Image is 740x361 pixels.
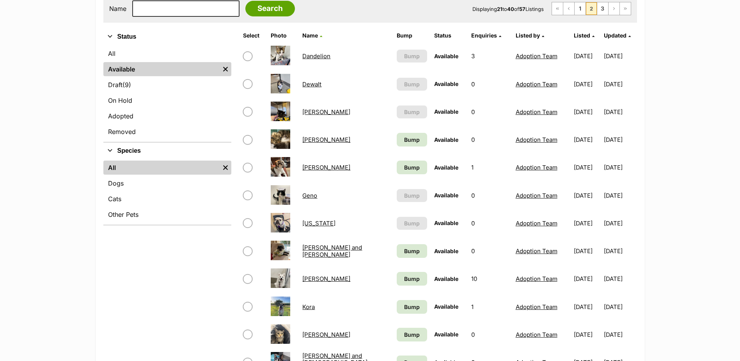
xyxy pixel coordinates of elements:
[302,275,350,282] a: [PERSON_NAME]
[571,43,603,70] td: [DATE]
[516,164,557,171] a: Adoption Team
[394,29,430,42] th: Bump
[468,182,511,209] td: 0
[103,45,231,142] div: Status
[571,265,603,292] td: [DATE]
[516,303,557,311] a: Adoption Team
[220,161,231,175] a: Remove filter
[468,293,511,320] td: 1
[468,210,511,237] td: 0
[220,62,231,76] a: Remove filter
[571,293,603,320] td: [DATE]
[434,303,458,310] span: Available
[397,78,427,91] button: Bump
[597,2,608,15] a: Page 3
[397,272,427,286] a: Bump
[516,32,540,39] span: Listed by
[604,71,636,98] td: [DATE]
[109,5,126,12] label: Name
[563,2,574,15] a: Previous page
[574,32,594,39] a: Listed
[103,192,231,206] a: Cats
[434,136,458,143] span: Available
[604,32,631,39] a: Updated
[516,136,557,143] a: Adoption Team
[516,32,544,39] a: Listed by
[609,2,619,15] a: Next page
[604,210,636,237] td: [DATE]
[103,161,220,175] a: All
[268,29,298,42] th: Photo
[103,159,231,225] div: Species
[604,126,636,153] td: [DATE]
[604,265,636,292] td: [DATE]
[404,247,420,255] span: Bump
[122,80,131,89] span: (9)
[103,109,231,123] a: Adopted
[552,2,563,15] a: First page
[471,32,497,39] span: translation missing: en.admin.listings.index.attributes.enquiries
[103,146,231,156] button: Species
[604,43,636,70] td: [DATE]
[397,105,427,118] button: Bump
[103,93,231,107] a: On Hold
[302,52,330,60] a: Dandelion
[302,32,322,39] a: Name
[468,43,511,70] td: 3
[571,154,603,181] td: [DATE]
[397,217,427,230] button: Bump
[516,192,557,199] a: Adoption Team
[404,219,420,227] span: Bump
[571,321,603,348] td: [DATE]
[471,32,501,39] a: Enquiries
[497,6,502,12] strong: 21
[468,238,511,264] td: 0
[552,2,631,15] nav: Pagination
[397,189,427,202] button: Bump
[604,238,636,264] td: [DATE]
[302,331,350,338] a: [PERSON_NAME]
[434,53,458,59] span: Available
[103,46,231,61] a: All
[302,244,362,258] a: [PERSON_NAME] and [PERSON_NAME]
[586,2,597,15] span: Page 2
[103,125,231,139] a: Removed
[604,321,636,348] td: [DATE]
[404,191,420,200] span: Bump
[571,71,603,98] td: [DATE]
[468,98,511,125] td: 0
[434,275,458,282] span: Available
[571,210,603,237] td: [DATE]
[468,126,511,153] td: 0
[434,108,458,115] span: Available
[620,2,631,15] a: Last page
[404,52,420,60] span: Bump
[397,328,427,341] a: Bump
[240,29,267,42] th: Select
[571,126,603,153] td: [DATE]
[507,6,514,12] strong: 40
[397,300,427,314] a: Bump
[604,154,636,181] td: [DATE]
[431,29,467,42] th: Status
[397,161,427,174] a: Bump
[404,163,420,172] span: Bump
[571,98,603,125] td: [DATE]
[571,182,603,209] td: [DATE]
[434,220,458,226] span: Available
[103,207,231,222] a: Other Pets
[302,108,350,116] a: [PERSON_NAME]
[604,293,636,320] td: [DATE]
[575,2,586,15] a: Page 1
[302,164,350,171] a: [PERSON_NAME]
[516,247,557,255] a: Adoption Team
[434,80,458,87] span: Available
[574,32,590,39] span: Listed
[516,80,557,88] a: Adoption Team
[516,275,557,282] a: Adoption Team
[434,248,458,254] span: Available
[434,331,458,338] span: Available
[468,265,511,292] td: 10
[516,220,557,227] a: Adoption Team
[404,108,420,116] span: Bump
